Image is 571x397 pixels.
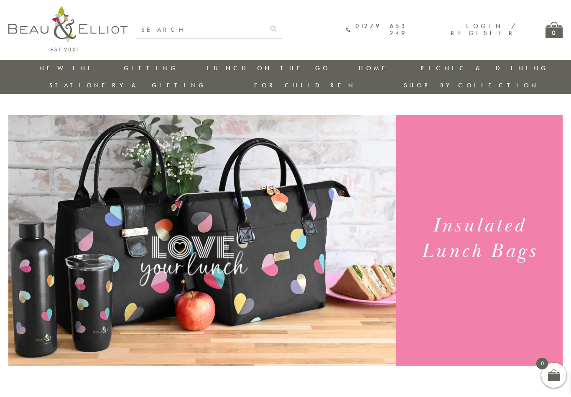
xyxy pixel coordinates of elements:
a: Home [359,64,392,72]
img: Emily Heart Set [8,115,396,366]
a: Gifting [124,64,178,72]
a: For Children [254,81,356,89]
a: New in! [39,64,95,72]
span: 0 [536,358,548,369]
a: Lunch On The Go [206,64,330,72]
a: Shop by collection [404,81,539,89]
a: Picnic & Dining [421,64,548,72]
input: SEARCH [136,21,265,38]
img: logo [8,6,127,51]
a: 0 [546,22,563,38]
h1: Insulated Lunch Bags [405,213,554,264]
a: Login / Register [451,22,516,37]
a: Stationery & Gifting [49,81,206,89]
a: 01279 653 249 [346,23,407,37]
